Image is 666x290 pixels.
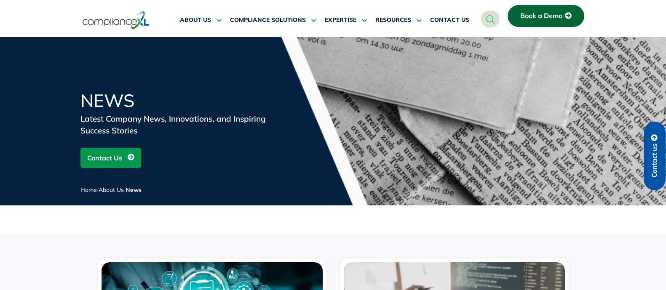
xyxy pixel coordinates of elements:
[99,186,124,194] a: About Us
[80,113,283,136] div: Latest Company News, Innovations, and Inspiring Success Stories
[520,12,562,20] span: Book a Demo
[325,10,367,30] a: EXPERTISE
[430,10,469,30] a: CONTACT US
[430,16,469,24] span: CONTACT US
[80,186,97,194] a: Home
[83,11,150,30] img: logo-one.svg
[325,16,356,24] span: EXPERTISE
[126,186,142,194] span: News
[508,5,584,27] a: Book a Demo
[481,11,500,27] a: navsearch-button
[180,16,211,24] span: ABOUT US
[375,10,422,30] a: RESOURCES
[651,144,658,178] span: Contact us
[230,16,306,24] span: COMPLIANCE SOLUTIONS
[375,16,411,24] span: RESOURCES
[80,148,141,168] a: Contact Us
[80,92,283,109] h1: News
[230,10,316,30] a: COMPLIANCE SOLUTIONS
[87,150,122,166] span: Contact Us
[180,10,222,30] a: ABOUT US
[644,122,666,190] a: Contact us
[80,186,142,194] span: / /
